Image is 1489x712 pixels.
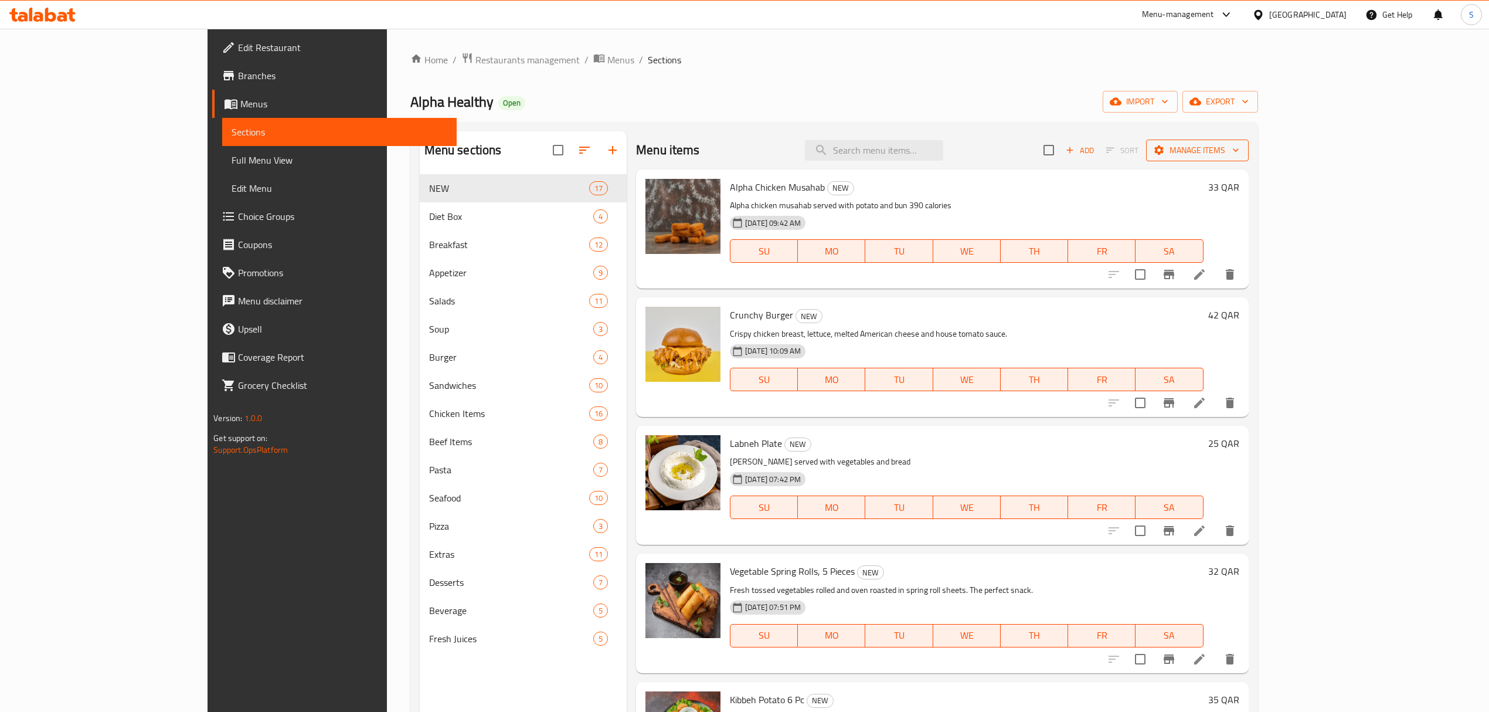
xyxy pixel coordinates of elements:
[730,562,855,580] span: Vegetable Spring Rolls, 5 Pieces
[429,181,589,195] span: NEW
[938,499,996,516] span: WE
[645,307,720,382] img: Crunchy Burger
[938,627,996,644] span: WE
[1001,496,1068,519] button: TH
[212,202,456,230] a: Choice Groups
[730,178,825,196] span: Alpha Chicken Musahab
[1269,8,1347,21] div: [GEOGRAPHIC_DATA]
[212,287,456,315] a: Menu disclaimer
[645,435,720,510] img: Labneh Plate
[803,499,861,516] span: MO
[639,53,643,67] li: /
[238,350,447,364] span: Coverage Report
[1140,243,1198,260] span: SA
[1208,691,1239,708] h6: 35 QAR
[1216,645,1244,673] button: delete
[429,435,593,449] div: Beef Items
[1208,563,1239,579] h6: 32 QAR
[429,294,589,308] span: Salads
[420,174,627,202] div: NEW17
[805,140,943,161] input: search
[740,345,805,357] span: [DATE] 10:09 AM
[645,563,720,638] img: Vegetable Spring Rolls, 5 Pieces
[740,474,805,485] span: [DATE] 07:42 PM
[1136,368,1203,391] button: SA
[410,89,494,115] span: Alpha Healthy
[420,230,627,259] div: Breakfast12
[222,118,456,146] a: Sections
[594,352,607,363] span: 4
[1192,94,1249,109] span: export
[594,324,607,335] span: 3
[938,371,996,388] span: WE
[429,547,589,561] span: Extras
[1112,94,1168,109] span: import
[212,230,456,259] a: Coupons
[429,575,593,589] span: Desserts
[796,309,822,323] div: NEW
[212,315,456,343] a: Upsell
[1099,141,1146,160] span: Select section first
[212,343,456,371] a: Coverage Report
[429,406,589,421] span: Chicken Items
[933,496,1001,519] button: WE
[213,411,242,426] span: Version:
[593,463,608,477] div: items
[730,624,798,647] button: SU
[1155,517,1183,545] button: Branch-specific-item
[1208,179,1239,195] h6: 33 QAR
[212,33,456,62] a: Edit Restaurant
[648,53,681,67] span: Sections
[570,136,599,164] span: Sort sections
[1061,141,1099,160] button: Add
[594,436,607,447] span: 8
[429,632,593,646] span: Fresh Juices
[645,179,720,254] img: Alpha Chicken Musahab
[870,243,928,260] span: TU
[429,322,593,336] div: Soup
[420,287,627,315] div: Salads11
[1146,140,1249,161] button: Manage items
[589,378,608,392] div: items
[1001,239,1068,263] button: TH
[1192,652,1206,666] a: Edit menu item
[933,368,1001,391] button: WE
[828,181,854,195] span: NEW
[1068,239,1136,263] button: FR
[590,380,607,391] span: 10
[1005,627,1063,644] span: TH
[590,493,607,504] span: 10
[222,174,456,202] a: Edit Menu
[222,146,456,174] a: Full Menu View
[429,350,593,364] div: Burger
[1005,243,1063,260] span: TH
[1192,396,1206,410] a: Edit menu item
[420,202,627,230] div: Diet Box4
[807,694,833,707] span: NEW
[1216,389,1244,417] button: delete
[232,125,447,139] span: Sections
[938,243,996,260] span: WE
[1073,499,1131,516] span: FR
[1136,624,1203,647] button: SA
[857,565,884,579] div: NEW
[546,138,570,162] span: Select all sections
[593,575,608,589] div: items
[590,296,607,307] span: 11
[798,624,865,647] button: MO
[420,596,627,625] div: Beverage5
[232,181,447,195] span: Edit Menu
[1142,8,1214,22] div: Menu-management
[730,691,804,708] span: Kibbeh Potato 6 Pc
[420,568,627,596] div: Desserts7
[593,266,608,280] div: items
[429,266,593,280] span: Appetizer
[1005,371,1063,388] span: TH
[498,96,525,110] div: Open
[1140,627,1198,644] span: SA
[240,97,447,111] span: Menus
